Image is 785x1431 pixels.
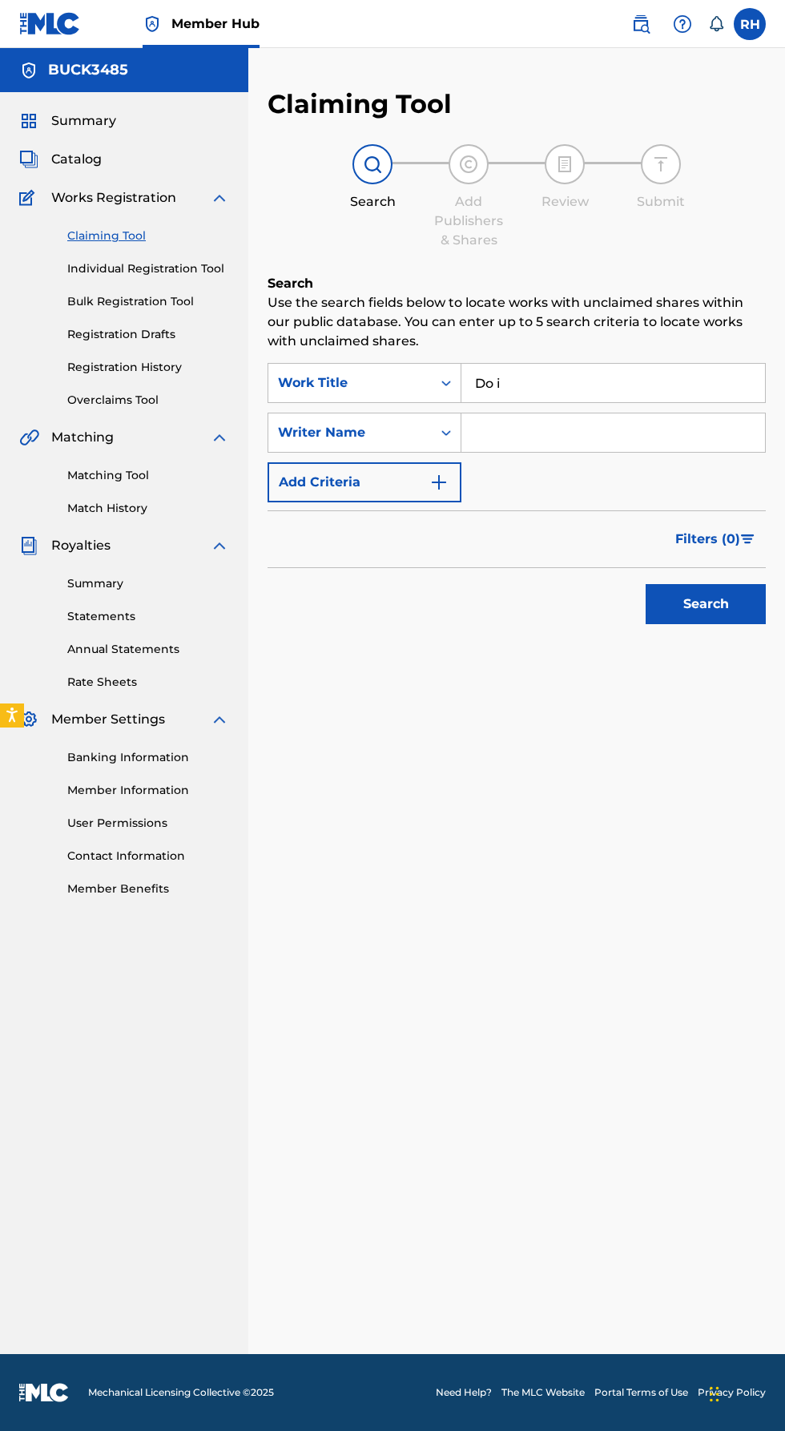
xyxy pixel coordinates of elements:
a: User Permissions [67,815,229,832]
img: 9d2ae6d4665cec9f34b9.svg [429,473,449,492]
p: Use the search fields below to locate works with unclaimed shares within our public database. You... [268,293,766,351]
button: Search [646,584,766,624]
h6: Search [268,274,766,293]
span: Works Registration [51,188,176,208]
iframe: Resource Center [740,1041,785,1170]
form: Search Form [268,363,766,632]
img: logo [19,1383,69,1402]
span: Member Settings [51,710,165,729]
a: Portal Terms of Use [594,1385,688,1400]
img: help [673,14,692,34]
img: search [631,14,650,34]
a: Privacy Policy [698,1385,766,1400]
a: Registration History [67,359,229,376]
a: Contact Information [67,848,229,865]
div: Add Publishers & Shares [429,192,509,250]
img: Works Registration [19,188,40,208]
a: Claiming Tool [67,228,229,244]
div: Drag [710,1370,719,1418]
img: step indicator icon for Add Publishers & Shares [459,155,478,174]
img: expand [210,710,229,729]
a: Summary [67,575,229,592]
a: Overclaims Tool [67,392,229,409]
img: filter [741,534,755,544]
a: Bulk Registration Tool [67,293,229,310]
a: Rate Sheets [67,674,229,691]
a: CatalogCatalog [19,150,102,169]
span: Mechanical Licensing Collective © 2025 [88,1385,274,1400]
div: User Menu [734,8,766,40]
span: Royalties [51,536,111,555]
img: Catalog [19,150,38,169]
a: Matching Tool [67,467,229,484]
img: Top Rightsholder [143,14,162,34]
a: Member Benefits [67,881,229,897]
img: expand [210,188,229,208]
div: Notifications [708,16,724,32]
a: Statements [67,608,229,625]
img: Summary [19,111,38,131]
span: Matching [51,428,114,447]
div: Search [332,192,413,212]
button: Add Criteria [268,462,461,502]
div: Writer Name [278,423,422,442]
a: Member Information [67,782,229,799]
a: Public Search [625,8,657,40]
img: Accounts [19,61,38,80]
div: Help [666,8,698,40]
h5: BUCK3485 [48,61,128,79]
img: step indicator icon for Search [363,155,382,174]
a: Match History [67,500,229,517]
img: step indicator icon for Review [555,155,574,174]
img: expand [210,428,229,447]
a: Need Help? [436,1385,492,1400]
span: Filters ( 0 ) [675,530,740,549]
a: SummarySummary [19,111,116,131]
a: Individual Registration Tool [67,260,229,277]
span: Member Hub [171,14,260,33]
iframe: Chat Widget [705,1354,785,1431]
span: Catalog [51,150,102,169]
a: Banking Information [67,749,229,766]
div: Submit [621,192,701,212]
a: The MLC Website [501,1385,585,1400]
div: Review [525,192,605,212]
div: Work Title [278,373,422,393]
img: MLC Logo [19,12,81,35]
button: Filters (0) [666,519,766,559]
img: Royalties [19,536,38,555]
a: Annual Statements [67,641,229,658]
img: Matching [19,428,39,447]
a: Registration Drafts [67,326,229,343]
img: step indicator icon for Submit [651,155,670,174]
h2: Claiming Tool [268,88,452,120]
img: expand [210,536,229,555]
img: Member Settings [19,710,38,729]
span: Summary [51,111,116,131]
